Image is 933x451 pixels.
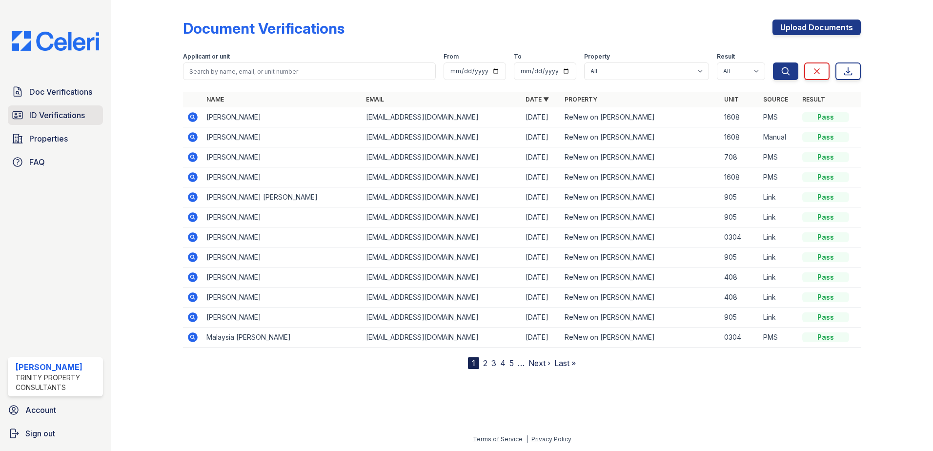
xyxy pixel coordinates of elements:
td: [DATE] [522,307,561,328]
td: [DATE] [522,328,561,348]
td: Link [759,247,798,267]
a: Unit [724,96,739,103]
a: Sign out [4,424,107,443]
td: [PERSON_NAME] [203,267,362,287]
td: ReNew on [PERSON_NAME] [561,287,720,307]
td: [PERSON_NAME] [PERSON_NAME] [203,187,362,207]
span: Doc Verifications [29,86,92,98]
td: [EMAIL_ADDRESS][DOMAIN_NAME] [362,207,522,227]
a: Property [565,96,597,103]
td: 905 [720,207,759,227]
td: [DATE] [522,167,561,187]
td: PMS [759,167,798,187]
td: Link [759,287,798,307]
label: Property [584,53,610,61]
div: Pass [802,312,849,322]
a: 5 [509,358,514,368]
a: FAQ [8,152,103,172]
a: 3 [491,358,496,368]
img: CE_Logo_Blue-a8612792a0a2168367f1c8372b55b34899dd931a85d93a1a3d3e32e68fde9ad4.png [4,31,107,51]
td: Link [759,267,798,287]
div: Pass [802,232,849,242]
td: [DATE] [522,207,561,227]
td: ReNew on [PERSON_NAME] [561,147,720,167]
td: [PERSON_NAME] [203,247,362,267]
td: Link [759,187,798,207]
div: Pass [802,192,849,202]
td: [PERSON_NAME] [203,207,362,227]
td: ReNew on [PERSON_NAME] [561,107,720,127]
a: Date ▼ [526,96,549,103]
td: ReNew on [PERSON_NAME] [561,307,720,328]
a: Email [366,96,384,103]
a: Doc Verifications [8,82,103,102]
a: 2 [483,358,487,368]
td: [EMAIL_ADDRESS][DOMAIN_NAME] [362,307,522,328]
td: [EMAIL_ADDRESS][DOMAIN_NAME] [362,107,522,127]
td: [EMAIL_ADDRESS][DOMAIN_NAME] [362,127,522,147]
td: 1608 [720,107,759,127]
div: [PERSON_NAME] [16,361,99,373]
label: Result [717,53,735,61]
span: ID Verifications [29,109,85,121]
td: [PERSON_NAME] [203,307,362,328]
td: [DATE] [522,187,561,207]
td: 408 [720,267,759,287]
td: [DATE] [522,267,561,287]
td: 0304 [720,227,759,247]
a: ID Verifications [8,105,103,125]
a: 4 [500,358,506,368]
div: Pass [802,252,849,262]
td: ReNew on [PERSON_NAME] [561,227,720,247]
label: From [444,53,459,61]
div: | [526,435,528,443]
td: 708 [720,147,759,167]
td: PMS [759,328,798,348]
div: Pass [802,332,849,342]
a: Properties [8,129,103,148]
a: Terms of Service [473,435,523,443]
td: ReNew on [PERSON_NAME] [561,328,720,348]
span: Account [25,404,56,416]
td: 905 [720,307,759,328]
td: [EMAIL_ADDRESS][DOMAIN_NAME] [362,167,522,187]
td: ReNew on [PERSON_NAME] [561,247,720,267]
div: Pass [802,212,849,222]
td: 905 [720,247,759,267]
td: [PERSON_NAME] [203,127,362,147]
span: … [518,357,525,369]
td: [EMAIL_ADDRESS][DOMAIN_NAME] [362,247,522,267]
td: ReNew on [PERSON_NAME] [561,127,720,147]
input: Search by name, email, or unit number [183,62,436,80]
a: Result [802,96,825,103]
td: Link [759,227,798,247]
td: [DATE] [522,127,561,147]
td: [DATE] [522,287,561,307]
td: Link [759,307,798,328]
label: Applicant or unit [183,53,230,61]
td: [DATE] [522,107,561,127]
a: Privacy Policy [531,435,571,443]
td: 905 [720,187,759,207]
td: [EMAIL_ADDRESS][DOMAIN_NAME] [362,287,522,307]
div: 1 [468,357,479,369]
td: 408 [720,287,759,307]
td: 1608 [720,127,759,147]
span: FAQ [29,156,45,168]
div: Pass [802,292,849,302]
td: ReNew on [PERSON_NAME] [561,187,720,207]
td: Malaysia [PERSON_NAME] [203,328,362,348]
div: Pass [802,152,849,162]
div: Pass [802,272,849,282]
td: PMS [759,147,798,167]
td: [EMAIL_ADDRESS][DOMAIN_NAME] [362,147,522,167]
a: Name [206,96,224,103]
a: Next › [528,358,550,368]
td: [DATE] [522,247,561,267]
a: Account [4,400,107,420]
td: ReNew on [PERSON_NAME] [561,167,720,187]
td: [DATE] [522,147,561,167]
td: [PERSON_NAME] [203,107,362,127]
div: Trinity Property Consultants [16,373,99,392]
